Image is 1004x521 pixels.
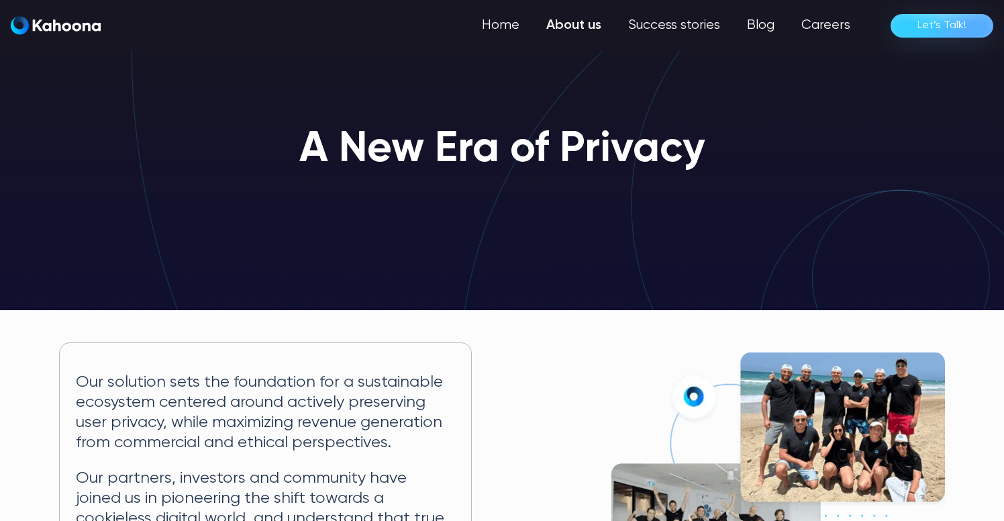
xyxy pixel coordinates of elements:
[11,16,101,35] img: Kahoona logo white
[917,15,966,36] div: Let’s Talk!
[533,12,615,39] a: About us
[615,12,734,39] a: Success stories
[788,12,864,39] a: Careers
[299,126,705,173] h1: A New Era of Privacy
[734,12,788,39] a: Blog
[891,14,993,38] a: Let’s Talk!
[76,373,455,453] p: Our solution sets the foundation for a sustainable ecosystem centered around actively preserving ...
[468,12,533,39] a: Home
[11,16,101,36] a: home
